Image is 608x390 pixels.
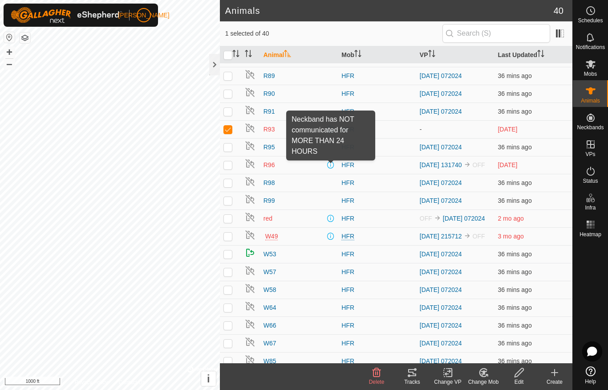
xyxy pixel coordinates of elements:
[498,304,531,311] span: 25 Aug 2025 at 2:02 pm
[263,107,275,116] span: R91
[245,158,255,169] img: returning off
[4,58,15,69] button: –
[420,286,462,293] a: [DATE] 072024
[341,321,413,330] div: HFR
[341,143,413,152] div: HFR
[498,144,531,151] span: 25 Aug 2025 at 2:02 pm
[498,233,523,240] span: 12 May 2025 at 2:32 pm
[585,152,595,157] span: VPs
[260,46,338,64] th: Animal
[20,33,30,43] button: Map Layers
[498,250,531,258] span: 25 Aug 2025 at 2:02 pm
[338,46,416,64] th: Mob
[420,357,462,365] a: [DATE] 072024
[119,378,145,386] a: Contact Us
[263,250,276,259] span: W53
[420,161,462,168] a: [DATE] 131740
[207,373,210,385] span: i
[263,125,275,134] span: R93
[464,161,471,168] img: to
[225,5,554,16] h2: Animals
[341,339,413,348] div: HFR
[245,212,255,222] img: returning off
[341,160,413,170] div: HFR
[341,89,413,99] div: HFR
[263,267,276,277] span: W57
[420,179,462,186] a: [DATE] 072024
[420,126,422,133] app-display-virtual-paddock-transition: -
[420,197,462,204] a: [DATE] 072024
[341,267,413,277] div: HFR
[245,105,255,115] img: returning off
[354,51,361,58] p-sorticon: Activate to sort
[263,178,275,188] span: R98
[573,363,608,388] a: Help
[428,51,435,58] p-sorticon: Activate to sort
[583,178,598,184] span: Status
[245,87,255,98] img: returning off
[263,71,275,81] span: R89
[245,247,255,258] img: returning on
[464,232,471,239] img: to
[341,285,413,295] div: HFR
[245,301,255,312] img: returning off
[201,371,216,386] button: i
[341,250,413,259] div: HFR
[420,250,462,258] a: [DATE] 072024
[263,143,275,152] span: R95
[118,11,169,20] span: [PERSON_NAME]
[498,90,531,97] span: 25 Aug 2025 at 2:03 pm
[341,71,413,81] div: HFR
[232,51,239,58] p-sorticon: Activate to sort
[341,214,413,223] div: HFR
[576,45,605,50] span: Notifications
[263,214,272,223] span: red
[498,357,531,365] span: 25 Aug 2025 at 2:02 pm
[578,18,603,23] span: Schedules
[498,197,531,204] span: 25 Aug 2025 at 2:02 pm
[537,378,572,386] div: Create
[263,196,275,205] span: R99
[245,230,255,240] img: returning off
[501,378,537,386] div: Edit
[498,286,531,293] span: 25 Aug 2025 at 2:02 pm
[498,108,531,115] span: 25 Aug 2025 at 2:02 pm
[416,46,495,64] th: VP
[585,379,596,384] span: Help
[430,378,466,386] div: Change VP
[498,215,523,222] span: 27 May 2025 at 1:02 pm
[341,357,413,366] div: HFR
[420,322,462,329] a: [DATE] 072024
[498,161,517,168] span: 2 Aug 2025 at 9:02 am
[420,215,432,222] span: OFF
[245,354,255,365] img: returning off
[341,178,413,188] div: HFR
[498,126,517,133] span: 24 Aug 2025 at 1:02 pm
[420,340,462,347] a: [DATE] 072024
[554,4,563,17] span: 40
[245,51,252,58] p-sorticon: Activate to sort
[263,357,276,366] span: W85
[498,179,531,186] span: 25 Aug 2025 at 2:02 pm
[263,339,276,348] span: W67
[75,378,108,386] a: Privacy Policy
[4,47,15,57] button: +
[245,283,255,294] img: returning off
[341,125,413,134] div: HFR
[369,379,385,385] span: Delete
[580,232,601,237] span: Heatmap
[434,214,441,222] img: to
[498,322,531,329] span: 25 Aug 2025 at 2:02 pm
[420,90,462,97] a: [DATE] 072024
[577,125,604,130] span: Neckbands
[581,98,600,103] span: Animals
[473,233,485,240] span: OFF
[263,321,276,330] span: W66
[498,268,531,275] span: 25 Aug 2025 at 2:02 pm
[466,378,501,386] div: Change Mob
[11,7,122,23] img: Gallagher Logo
[245,176,255,187] img: returning off
[245,337,255,347] img: returning off
[494,46,572,64] th: Last Updated
[245,69,255,80] img: returning off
